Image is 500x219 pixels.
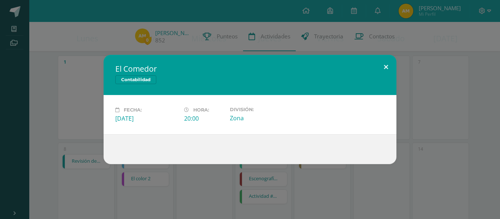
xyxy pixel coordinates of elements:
[115,75,156,84] span: Contabilidad
[124,107,142,113] span: Fecha:
[184,114,224,122] div: 20:00
[193,107,209,113] span: Hora:
[376,55,396,80] button: Close (Esc)
[115,64,385,74] h2: El Comedor
[115,114,178,122] div: [DATE]
[230,114,293,122] div: Zona
[230,107,293,112] label: División:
